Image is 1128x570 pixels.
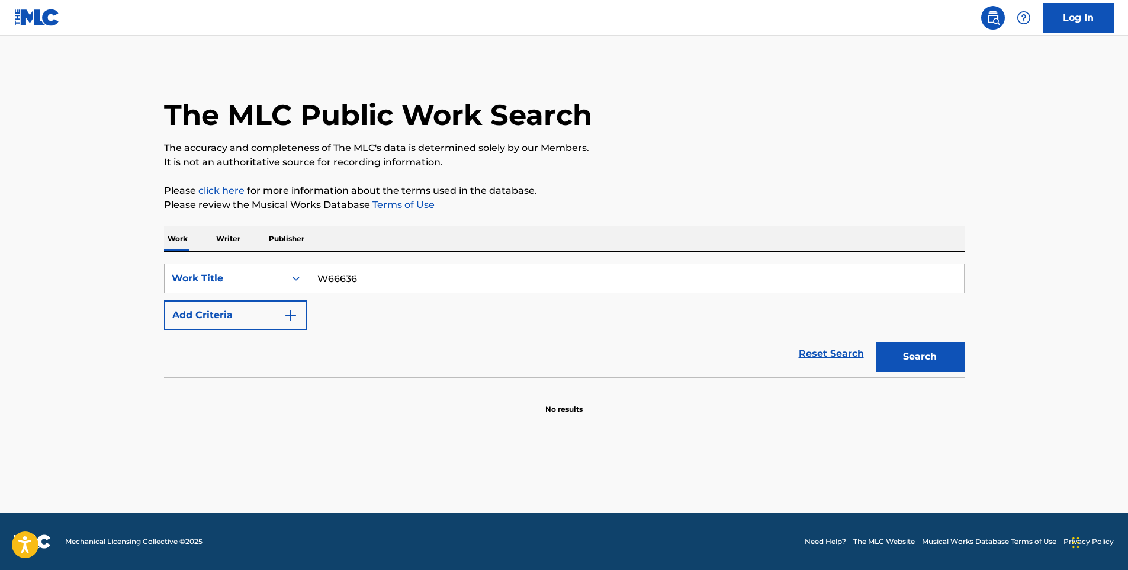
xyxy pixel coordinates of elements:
[164,155,965,169] p: It is not an authoritative source for recording information.
[265,226,308,251] p: Publisher
[164,264,965,377] form: Search Form
[1017,11,1031,25] img: help
[164,141,965,155] p: The accuracy and completeness of The MLC's data is determined solely by our Members.
[164,97,592,133] h1: The MLC Public Work Search
[545,390,583,415] p: No results
[213,226,244,251] p: Writer
[986,11,1000,25] img: search
[1043,3,1114,33] a: Log In
[793,341,870,367] a: Reset Search
[922,536,1056,547] a: Musical Works Database Terms of Use
[172,271,278,286] div: Work Title
[1072,525,1079,561] div: Drag
[1069,513,1128,570] iframe: Chat Widget
[198,185,245,196] a: click here
[853,536,915,547] a: The MLC Website
[1063,536,1114,547] a: Privacy Policy
[164,300,307,330] button: Add Criteria
[981,6,1005,30] a: Public Search
[14,9,60,26] img: MLC Logo
[1012,6,1036,30] div: Help
[164,184,965,198] p: Please for more information about the terms used in the database.
[805,536,846,547] a: Need Help?
[164,226,191,251] p: Work
[14,534,51,549] img: logo
[876,342,965,372] button: Search
[370,199,435,210] a: Terms of Use
[65,536,203,547] span: Mechanical Licensing Collective © 2025
[284,308,298,322] img: 9d2ae6d4665cec9f34b9.svg
[164,198,965,212] p: Please review the Musical Works Database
